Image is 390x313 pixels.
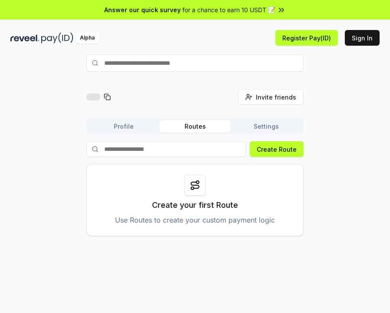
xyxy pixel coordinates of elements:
span: Answer our quick survey [104,5,181,14]
button: Sign In [345,30,380,46]
div: Alpha [75,33,99,43]
span: Invite friends [256,93,296,102]
button: Settings [231,120,302,133]
p: Use Routes to create your custom payment logic [115,215,275,225]
button: Create Route [250,141,304,157]
img: pay_id [41,33,73,43]
button: Invite friends [238,89,304,105]
button: Routes [159,120,231,133]
span: for a chance to earn 10 USDT 📝 [182,5,275,14]
img: reveel_dark [10,33,40,43]
button: Profile [88,120,159,133]
p: Create your first Route [152,199,238,211]
button: Register Pay(ID) [275,30,338,46]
